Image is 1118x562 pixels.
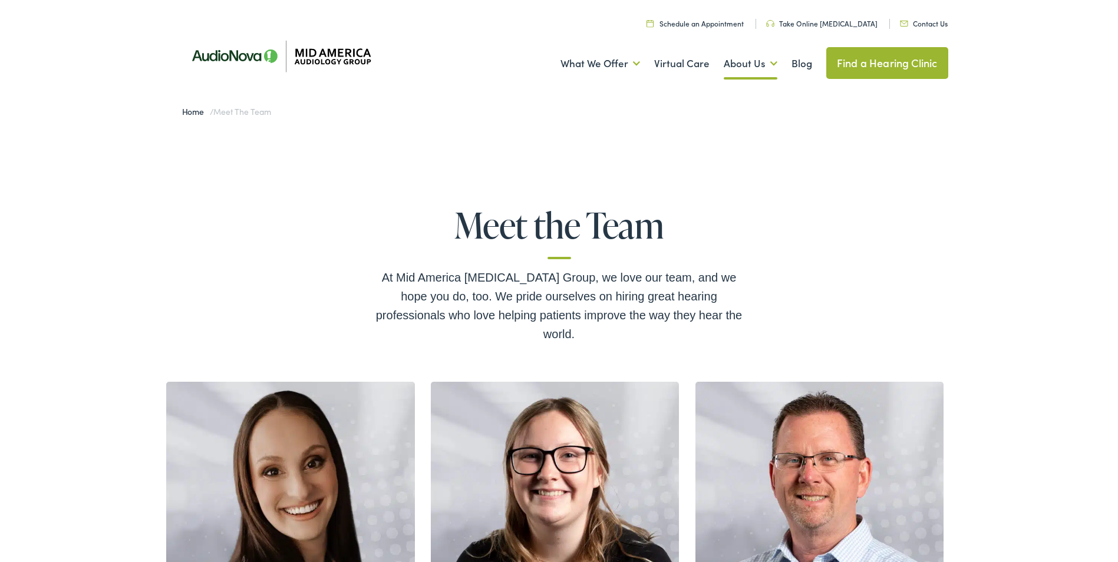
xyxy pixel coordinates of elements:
a: Virtual Care [654,42,710,85]
span: Meet the Team [213,105,271,117]
a: Schedule an Appointment [647,18,744,28]
img: utility icon [900,21,908,27]
a: About Us [724,42,777,85]
h1: Meet the Team [371,206,748,259]
a: Home [182,105,210,117]
a: Find a Hearing Clinic [826,47,948,79]
img: utility icon [766,20,774,27]
a: Blog [791,42,812,85]
a: What We Offer [560,42,640,85]
a: Take Online [MEDICAL_DATA] [766,18,878,28]
img: utility icon [647,19,654,27]
span: / [182,105,271,117]
a: Contact Us [900,18,948,28]
div: At Mid America [MEDICAL_DATA] Group, we love our team, and we hope you do, too. We pride ourselve... [371,268,748,343]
